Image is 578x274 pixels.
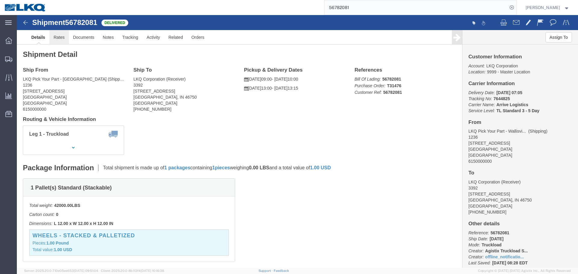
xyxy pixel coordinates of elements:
[478,268,571,273] span: Copyright © [DATE]-[DATE] Agistix Inc., All Rights Reserved
[17,15,578,268] iframe: FS Legacy Container
[4,3,46,12] img: logo
[274,269,289,272] a: Feedback
[259,269,274,272] a: Support
[526,4,560,11] span: Lea Merryweather
[74,269,98,272] span: [DATE] 09:51:04
[525,4,570,11] button: [PERSON_NAME]
[141,269,164,272] span: [DATE] 10:16:38
[24,269,98,272] span: Server: 2025.20.0-710e05ee653
[325,0,508,15] input: Search for shipment number, reference number
[101,269,164,272] span: Client: 2025.20.0-8b113f4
